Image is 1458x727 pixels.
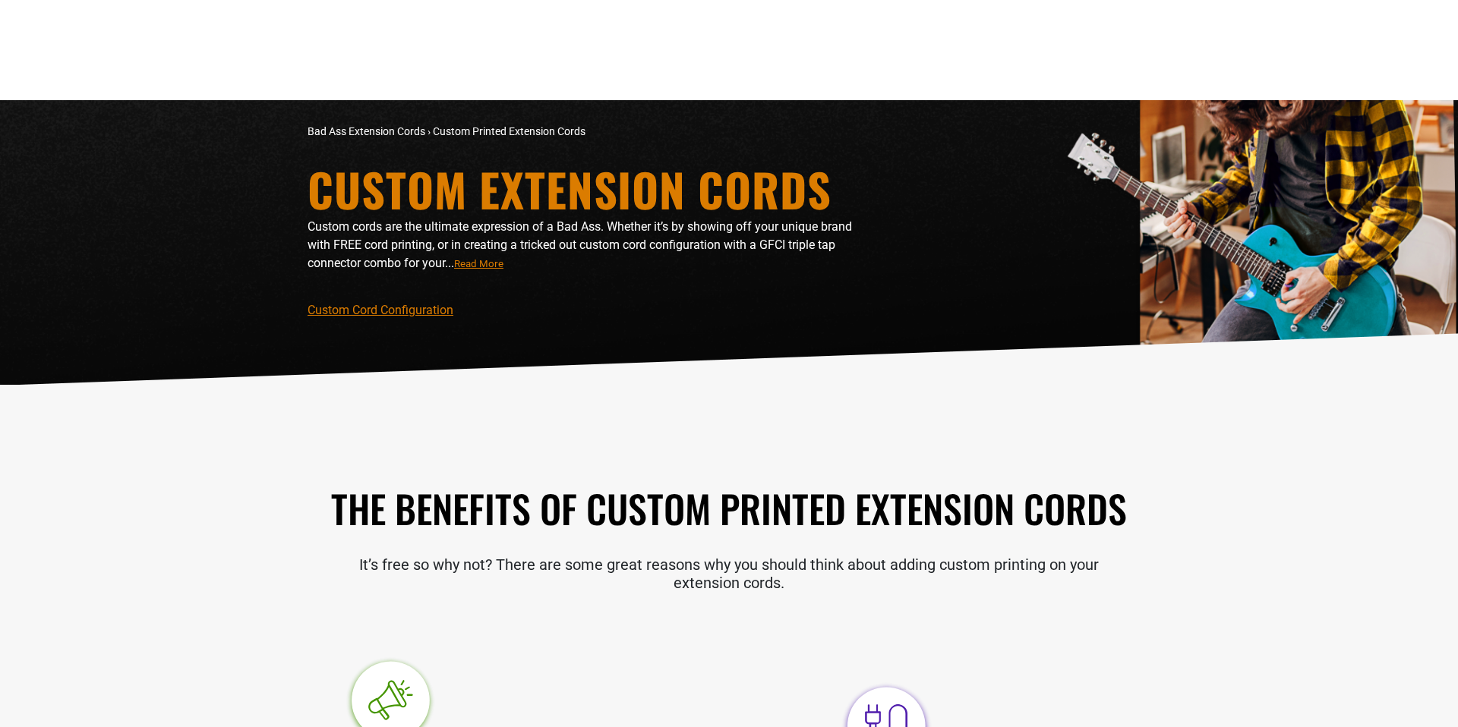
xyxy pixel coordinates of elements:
[308,303,453,317] a: Custom Cord Configuration
[308,483,1150,533] h2: The Benefits of Custom Printed Extension Cords
[308,124,862,140] nav: breadcrumbs
[454,258,503,269] span: Read More
[308,125,425,137] a: Bad Ass Extension Cords
[428,125,431,137] span: ›
[308,166,862,212] h1: Custom Extension Cords
[308,555,1150,592] p: It’s free so why not? There are some great reasons why you should think about adding custom print...
[308,218,862,272] p: Custom cords are the ultimate expression of a Bad Ass. Whether it’s by showing off your unique br...
[433,125,585,137] span: Custom Printed Extension Cords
